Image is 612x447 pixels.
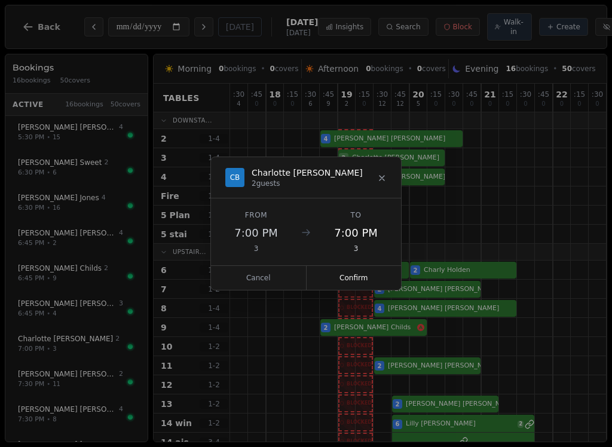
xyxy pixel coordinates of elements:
div: CB [225,168,244,187]
div: 3 [325,244,387,253]
div: From [225,210,287,220]
div: Charlotte [PERSON_NAME] [252,167,363,179]
button: Cancel [211,266,307,290]
div: To [325,210,387,220]
div: 3 [225,244,287,253]
div: 7:00 PM [325,225,387,241]
div: 2 guests [252,179,363,188]
button: Confirm [307,266,402,290]
div: 7:00 PM [225,225,287,241]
